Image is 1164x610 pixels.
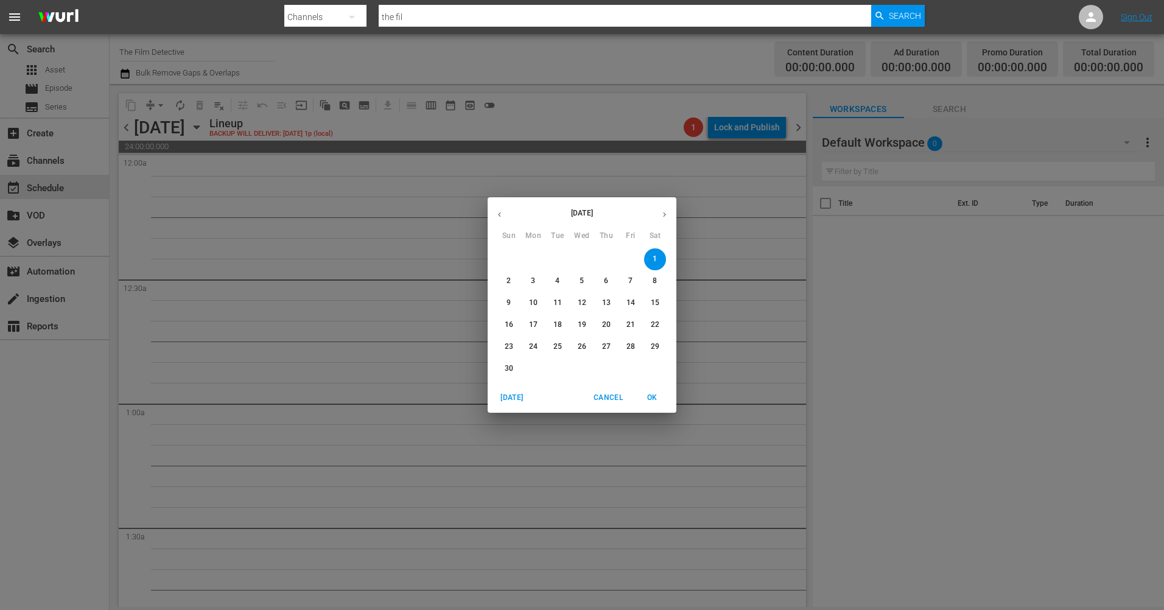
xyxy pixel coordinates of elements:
[547,314,569,336] button: 18
[571,270,593,292] button: 5
[578,320,586,330] p: 19
[497,391,527,404] span: [DATE]
[498,230,520,242] span: Sun
[620,270,642,292] button: 7
[498,292,520,314] button: 9
[505,342,513,352] p: 23
[553,298,562,308] p: 11
[595,292,617,314] button: 13
[505,320,513,330] p: 16
[580,276,584,286] p: 5
[7,10,22,24] span: menu
[626,320,635,330] p: 21
[522,270,544,292] button: 3
[571,314,593,336] button: 19
[571,292,593,314] button: 12
[522,292,544,314] button: 10
[493,388,531,408] button: [DATE]
[602,320,611,330] p: 20
[620,336,642,358] button: 28
[644,292,666,314] button: 15
[595,336,617,358] button: 27
[644,248,666,270] button: 1
[505,363,513,374] p: 30
[547,270,569,292] button: 4
[595,314,617,336] button: 20
[620,314,642,336] button: 21
[498,314,520,336] button: 16
[644,230,666,242] span: Sat
[604,276,608,286] p: 6
[529,298,538,308] p: 10
[571,336,593,358] button: 26
[522,230,544,242] span: Mon
[889,5,921,27] span: Search
[571,230,593,242] span: Wed
[595,270,617,292] button: 6
[547,336,569,358] button: 25
[529,342,538,352] p: 24
[578,298,586,308] p: 12
[555,276,559,286] p: 4
[620,292,642,314] button: 14
[531,276,535,286] p: 3
[651,320,659,330] p: 22
[602,342,611,352] p: 27
[602,298,611,308] p: 13
[589,388,628,408] button: Cancel
[522,336,544,358] button: 24
[595,230,617,242] span: Thu
[498,336,520,358] button: 23
[651,298,659,308] p: 15
[507,298,511,308] p: 9
[644,336,666,358] button: 29
[507,276,511,286] p: 2
[628,276,633,286] p: 7
[653,254,657,264] p: 1
[637,391,667,404] span: OK
[626,342,635,352] p: 28
[522,314,544,336] button: 17
[651,342,659,352] p: 29
[594,391,623,404] span: Cancel
[644,314,666,336] button: 22
[547,230,569,242] span: Tue
[29,3,88,32] img: ans4CAIJ8jUAAAAAAAAAAAAAAAAAAAAAAAAgQb4GAAAAAAAAAAAAAAAAAAAAAAAAJMjXAAAAAAAAAAAAAAAAAAAAAAAAgAT5G...
[547,292,569,314] button: 11
[553,342,562,352] p: 25
[653,276,657,286] p: 8
[511,208,653,219] p: [DATE]
[633,388,671,408] button: OK
[620,230,642,242] span: Fri
[553,320,562,330] p: 18
[1121,12,1152,22] a: Sign Out
[578,342,586,352] p: 26
[498,358,520,380] button: 30
[644,270,666,292] button: 8
[498,270,520,292] button: 2
[529,320,538,330] p: 17
[626,298,635,308] p: 14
